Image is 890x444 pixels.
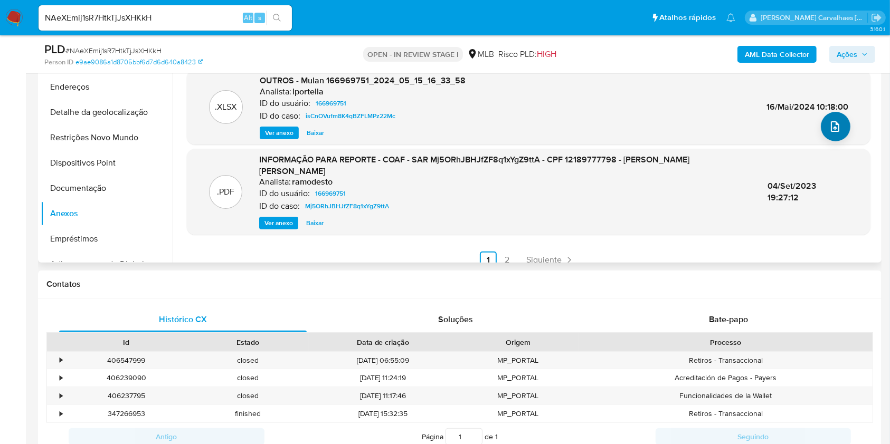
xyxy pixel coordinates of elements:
span: s [258,13,261,23]
nav: Paginación [187,252,870,268]
span: Baixar [306,218,324,228]
div: • [60,409,62,419]
a: Mj5ORhJBHJfZF8q1xYgZ9ttA [301,200,393,213]
button: Dispositivos Point [41,150,173,176]
span: Siguiente [526,256,562,264]
div: 347266953 [65,405,187,422]
span: Alt [244,13,252,23]
button: Detalhe da geolocalização [41,100,173,125]
p: ID do caso: [259,201,300,211]
span: 16/Mai/2024 10:18:00 [766,101,848,113]
div: finished [187,405,309,422]
h6: ramodesto [292,177,333,187]
button: Restrições Novo Mundo [41,125,173,150]
div: MP_PORTAL [457,352,579,369]
div: MP_PORTAL [457,369,579,387]
div: Funcionalidades de la Wallet [579,387,873,404]
span: 1 [495,431,498,442]
p: ID do usuário: [259,188,310,199]
div: [DATE] 15:32:35 [309,405,457,422]
div: Processo [586,337,865,348]
p: ID do usuário: [260,98,310,109]
p: ID do caso: [260,111,300,121]
div: [DATE] 11:24:19 [309,369,457,387]
div: closed [187,369,309,387]
button: search-icon [266,11,288,25]
button: Baixar [301,217,329,229]
p: sara.carvalhaes@mercadopago.com.br [761,13,868,23]
div: Id [73,337,180,348]
button: Documentação [41,176,173,201]
a: Notificações [726,13,735,22]
h6: lportella [292,86,324,97]
span: 166969751 [316,97,346,110]
div: MP_PORTAL [457,387,579,404]
span: 3.160.1 [870,25,885,33]
span: Risco PLD: [498,49,556,60]
p: .XLSX [215,101,237,113]
span: Ver anexo [265,128,293,138]
a: e9ae9086a1d8705bbf6d7d6d640a8423 [75,57,203,67]
div: Retiros - Transaccional [579,405,873,422]
button: Adiantamentos de Dinheiro [41,252,173,277]
div: MLB [467,49,494,60]
span: Ver anexo [264,218,293,228]
div: Retiros - Transaccional [579,352,873,369]
p: OPEN - IN REVIEW STAGE I [363,47,463,62]
span: INFORMAÇÃO PARA REPORTE - COAF - SAR Mj5ORhJBHJfZF8q1xYgZ9ttA - CPF 12189777798 - [PERSON_NAME] [... [259,153,689,177]
button: Ações [829,46,875,63]
div: closed [187,387,309,404]
b: Person ID [44,57,73,67]
a: Ir a la página 2 [499,252,516,268]
span: OUTROS - Mulan 166969751_2024_05_15_16_33_58 [260,74,466,86]
div: • [60,373,62,383]
span: Atalhos rápidos [659,12,716,23]
button: Empréstimos [41,226,173,252]
a: 166969751 [311,97,351,110]
button: Baixar [301,127,329,139]
div: 406237795 [65,387,187,404]
div: Estado [195,337,302,348]
b: AML Data Collector [745,46,809,63]
div: Origem [465,337,572,348]
span: Baixar [307,128,324,138]
span: Ações [837,46,857,63]
button: Ver anexo [260,127,299,139]
button: Endereços [41,74,173,100]
div: 406547999 [65,352,187,369]
p: Analista: [259,177,291,187]
a: 166969751 [311,187,350,200]
p: Analista: [260,86,291,97]
a: isCnOVufm8K4qBZFLMPz22Mc [301,110,400,122]
input: Pesquise usuários ou casos... [39,11,292,25]
button: Ver anexo [259,217,298,229]
button: upload-file [821,112,850,141]
span: 166969751 [315,187,346,200]
p: .PDF [217,186,234,198]
button: Anexos [41,201,173,226]
div: 406239090 [65,369,187,387]
div: closed [187,352,309,369]
span: Bate-papo [709,313,748,325]
span: # NAeXEmij1sR7HtkTjJsXHKkH [65,45,162,56]
button: AML Data Collector [737,46,817,63]
span: isCnOVufm8K4qBZFLMPz22Mc [306,110,395,122]
div: MP_PORTAL [457,405,579,422]
div: Acreditación de Pagos - Payers [579,369,873,387]
b: PLD [44,41,65,57]
div: [DATE] 06:55:09 [309,352,457,369]
div: • [60,391,62,401]
span: Histórico CX [159,313,207,325]
a: Ir a la página 1 [480,252,497,268]
h1: Contatos [46,279,873,289]
span: 04/Set/2023 19:27:12 [768,180,816,204]
a: Siguiente [522,252,579,268]
span: HIGH [537,48,556,60]
div: • [60,355,62,365]
a: Sair [871,12,882,23]
div: Data de criação [316,337,450,348]
span: Mj5ORhJBHJfZF8q1xYgZ9ttA [305,200,389,213]
span: Soluções [438,313,473,325]
div: [DATE] 11:17:46 [309,387,457,404]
